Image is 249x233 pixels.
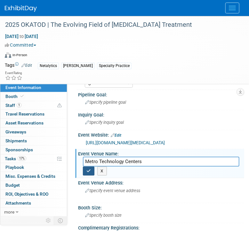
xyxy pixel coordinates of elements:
span: 17% [18,156,26,161]
i: Booth reservation complete [20,94,24,98]
div: Specialty Practice [97,63,132,69]
a: [URL][DOMAIN_NAME][MEDICAL_DATA] [86,140,165,145]
a: ROI, Objectives & ROO [0,190,67,199]
span: Specify event venue address [85,188,140,193]
a: Misc. Expenses & Credits [0,172,67,181]
span: more [4,209,14,214]
span: Specify booth size [85,213,122,218]
div: Event Website: [78,130,244,139]
a: Event Information [0,83,67,92]
div: Event Venue Address: [78,178,244,186]
a: Giveaways [0,128,67,136]
span: ROI, Objectives & ROO [5,192,48,197]
span: Staff [5,103,21,108]
span: [DATE] [DATE] [5,34,38,39]
div: In-Person [12,53,27,57]
a: Edit [21,63,32,68]
div: [PERSON_NAME] [61,63,95,69]
a: Budget [0,181,67,190]
div: Inquiry Goal: [78,110,244,118]
button: Committed [5,42,39,48]
a: Attachments [0,199,67,207]
a: Booth [0,92,67,101]
span: Specify pipeline goal [85,100,126,105]
span: Giveaways [5,129,26,134]
span: Travel Reservations [5,111,44,117]
a: Playbook [0,163,67,172]
div: Event Venue Name: [78,149,244,157]
span: Potential Scheduling Conflict -- at least one attendee is tagged in another overlapping event. [57,103,62,109]
a: Travel Reservations [0,110,67,118]
div: Event Rating [5,71,22,75]
span: Asset Reservations [5,120,44,125]
a: more [0,208,67,216]
span: Booth [5,94,25,99]
a: Edit [111,133,121,138]
span: Misc. Expenses & Credits [5,174,55,179]
div: Netalytics [38,63,59,69]
td: Tags [5,62,32,69]
button: Menu [225,3,239,13]
span: Shipments [5,138,27,143]
a: Sponsorships [0,146,67,154]
div: Complimentary Registrations: [78,223,244,231]
div: Event Format [5,51,241,61]
button: X [97,167,107,176]
div: Pipeline Goal: [78,90,244,98]
img: ExhibitDay [5,5,37,12]
span: Attachments [5,200,31,206]
td: Personalize Event Tab Strip [43,216,54,225]
div: Booth Size: [78,203,244,211]
span: Sponsorships [5,147,33,152]
a: Shipments [0,137,67,145]
img: Format-Inperson.png [5,52,11,57]
a: Tasks17% [0,154,67,163]
a: Staff1 [0,101,67,110]
span: Event Information [5,85,41,90]
span: Playbook [5,165,24,170]
span: Budget [5,183,20,188]
span: Tasks [5,156,26,161]
span: Specify inquiry goal [85,120,124,125]
span: 1 [17,103,21,108]
span: to [19,34,25,39]
div: 2025 OKATOD | The Evolving Field of [MEDICAL_DATA] Treatment [3,19,236,31]
a: Asset Reservations [0,119,67,127]
td: Toggle Event Tabs [54,216,67,225]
